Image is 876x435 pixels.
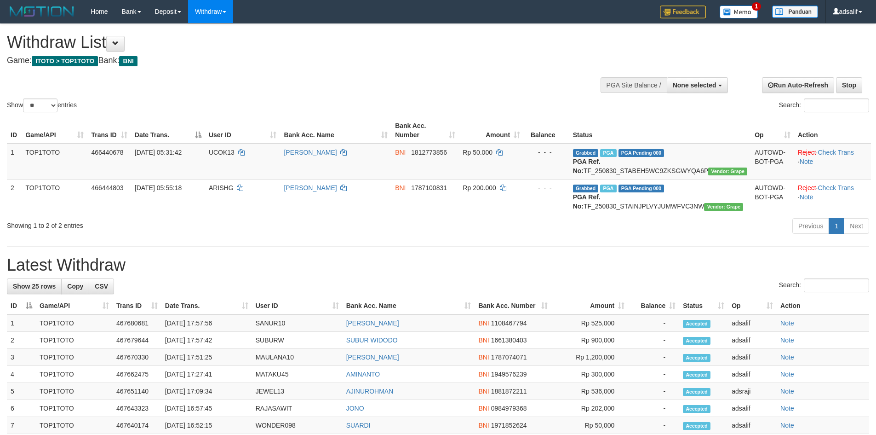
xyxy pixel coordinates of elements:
td: TOP1TOTO [36,349,113,366]
a: AJINUROHMAN [346,388,394,395]
th: Game/API: activate to sort column ascending [22,117,87,144]
span: Marked by adsnindar [600,149,616,157]
td: adsalif [728,349,777,366]
span: BNI [478,336,489,344]
td: Rp 536,000 [551,383,628,400]
th: Bank Acc. Number: activate to sort column ascending [475,297,551,314]
a: Note [780,388,794,395]
span: Copy 1661380403 to clipboard [491,336,527,344]
label: Search: [779,99,869,112]
td: TOP1TOTO [36,366,113,383]
img: Button%20Memo.svg [720,6,758,18]
span: CSV [95,283,108,290]
th: Amount: activate to sort column ascending [551,297,628,314]
td: Rp 50,000 [551,417,628,434]
th: ID [7,117,22,144]
span: Accepted [683,405,710,413]
td: [DATE] 16:52:15 [161,417,252,434]
span: BNI [478,422,489,429]
td: JEWEL13 [252,383,343,400]
td: [DATE] 17:27:41 [161,366,252,383]
td: TOP1TOTO [36,400,113,417]
a: Note [780,371,794,378]
th: Status [569,117,751,144]
span: [DATE] 05:31:42 [135,149,182,156]
div: - - - [527,183,566,192]
td: TOP1TOTO [22,144,87,180]
th: Amount: activate to sort column ascending [459,117,524,144]
a: Show 25 rows [7,278,62,294]
a: SUARDI [346,422,371,429]
a: Reject [798,184,816,191]
td: · · [794,144,871,180]
span: Copy [67,283,83,290]
td: TOP1TOTO [36,383,113,400]
th: Date Trans.: activate to sort column descending [131,117,205,144]
div: Showing 1 to 2 of 2 entries [7,217,358,230]
th: Balance [524,117,569,144]
span: Rp 200.000 [463,184,496,191]
th: User ID: activate to sort column ascending [205,117,281,144]
td: [DATE] 17:57:42 [161,332,252,349]
span: Accepted [683,422,710,430]
span: Copy 1787100831 to clipboard [411,184,447,191]
td: MATAKU45 [252,366,343,383]
div: PGA Site Balance / [601,77,667,93]
span: Accepted [683,371,710,379]
select: Showentries [23,99,57,112]
span: Copy 1881872211 to clipboard [491,388,527,395]
a: AMINANTO [346,371,380,378]
td: adsalif [728,417,777,434]
td: Rp 525,000 [551,314,628,332]
span: BNI [478,388,489,395]
h1: Latest Withdraw [7,256,869,274]
td: 5 [7,383,36,400]
a: Note [780,336,794,344]
button: None selected [667,77,728,93]
td: TF_250830_STABEH5WC9ZKSGWYQA6P [569,144,751,180]
span: Accepted [683,320,710,328]
a: Stop [836,77,862,93]
span: ARISHG [209,184,234,191]
label: Show entries [7,99,77,112]
th: Trans ID: activate to sort column ascending [113,297,161,314]
span: PGA Pending [618,185,664,192]
a: Note [800,193,813,201]
a: Reject [798,149,816,156]
b: PGA Ref. No: [573,193,601,210]
td: 467680681 [113,314,161,332]
span: 1 [752,2,761,11]
th: User ID: activate to sort column ascending [252,297,343,314]
th: Game/API: activate to sort column ascending [36,297,113,314]
th: Date Trans.: activate to sort column ascending [161,297,252,314]
td: SUBURW [252,332,343,349]
h1: Withdraw List [7,33,575,52]
span: UCOK13 [209,149,235,156]
td: - [628,400,679,417]
td: adsalif [728,314,777,332]
td: 467670330 [113,349,161,366]
span: BNI [478,371,489,378]
td: [DATE] 17:09:34 [161,383,252,400]
th: Action [777,297,869,314]
a: Check Trans [818,184,854,191]
a: Note [780,354,794,361]
td: 2 [7,332,36,349]
span: Copy 1108467794 to clipboard [491,319,527,327]
td: - [628,314,679,332]
span: BNI [395,184,406,191]
a: Note [780,405,794,412]
span: Grabbed [573,149,599,157]
th: Bank Acc. Number: activate to sort column ascending [391,117,459,144]
span: Copy 1787074071 to clipboard [491,354,527,361]
span: Copy 0984979368 to clipboard [491,405,527,412]
td: 467662475 [113,366,161,383]
span: Accepted [683,388,710,396]
label: Search: [779,278,869,292]
th: ID: activate to sort column descending [7,297,36,314]
span: Rp 50.000 [463,149,492,156]
td: 1 [7,144,22,180]
td: [DATE] 17:57:56 [161,314,252,332]
span: 466444803 [91,184,123,191]
td: WONDER098 [252,417,343,434]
